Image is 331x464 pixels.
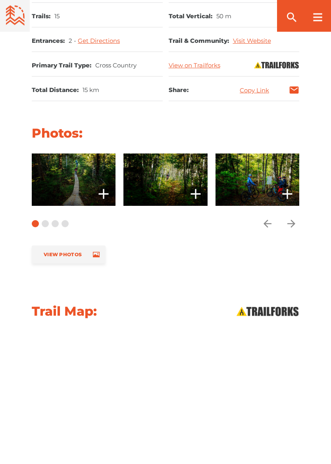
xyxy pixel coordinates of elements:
dt: Total Distance: [32,86,79,94]
dd: 50 m [216,13,231,21]
ion-icon: search [285,11,298,24]
ion-icon: add [188,186,204,202]
dt: Entrances: [32,37,65,45]
div: Carousel Pagination [32,206,69,242]
ion-icon: add [96,186,112,202]
img: Trailforks [254,61,299,69]
dd: Cross Country [95,62,137,70]
ion-icon: add [279,186,295,202]
dd: 15 [54,13,60,21]
a: Visit Website [233,37,271,45]
h2: Photos: [32,125,299,142]
a: View Photos [32,246,106,264]
dt: Trail & Community: [169,37,229,45]
h2: Trail Map: [32,303,97,320]
span: View Photos [44,252,82,258]
dt: Trails: [32,13,50,21]
dt: Total Vertical: [169,13,212,21]
ion-icon: arrow forward [285,218,297,230]
div: Carousel Navigation [260,206,299,242]
a: Copy Link [240,88,269,94]
button: Carousel Page 2 [42,220,49,228]
span: 2 [69,37,78,45]
dt: Primary Trail Type: [32,62,91,70]
ion-icon: arrow back [262,218,273,230]
h3: Share: [169,85,189,96]
img: View on Trailforks.com [236,306,299,317]
button: Carousel Page 1 (Current Slide) [32,220,39,228]
button: Carousel Page 4 [62,220,69,228]
a: mail [289,85,299,96]
a: View on Trailforks [169,62,220,69]
dd: 15 km [83,86,99,94]
button: Carousel Page 3 [52,220,59,228]
a: Get Directions [78,37,120,45]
